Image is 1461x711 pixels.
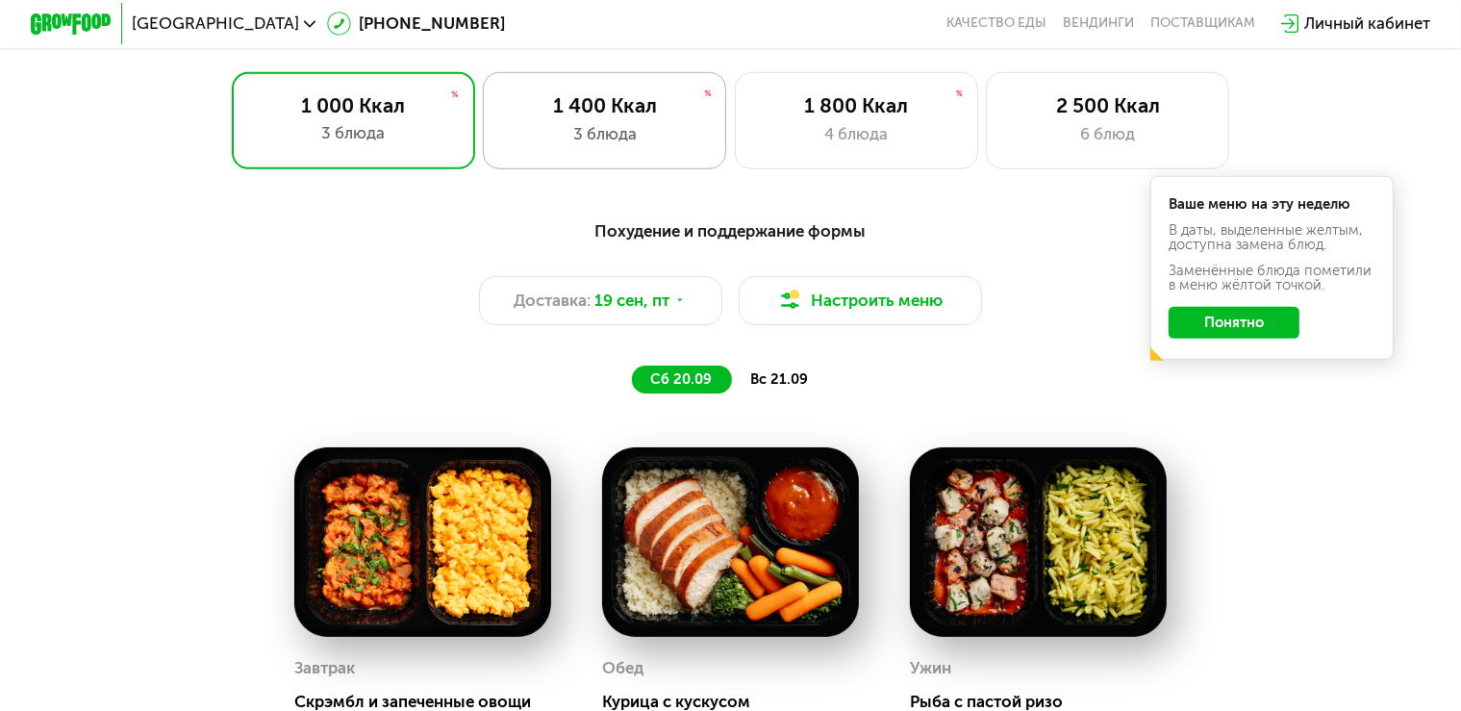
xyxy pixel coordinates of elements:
span: вс 21.09 [750,370,808,388]
div: Обед [602,653,643,684]
div: Ужин [910,653,951,684]
div: Заменённые блюда пометили в меню жёлтой точкой. [1169,264,1375,292]
a: [PHONE_NUMBER] [327,12,506,36]
span: [GEOGRAPHIC_DATA] [132,15,299,32]
div: 2 500 Ккал [1007,93,1208,117]
div: Похудение и поддержание формы [130,218,1331,243]
a: Вендинги [1063,15,1134,32]
div: Ваше меню на эту неделю [1169,197,1375,212]
span: Доставка: [514,289,591,313]
div: 6 блюд [1007,122,1208,146]
div: 3 блюда [253,121,454,145]
div: В даты, выделенные желтым, доступна замена блюд. [1169,223,1375,252]
div: 3 блюда [504,122,705,146]
div: поставщикам [1150,15,1255,32]
div: 1 400 Ккал [504,93,705,117]
div: 1 000 Ккал [253,93,454,117]
div: 1 800 Ккал [756,93,957,117]
button: Настроить меню [739,276,982,325]
span: 19 сен, пт [594,289,669,313]
a: Качество еды [946,15,1046,32]
div: Личный кабинет [1304,12,1430,36]
span: сб 20.09 [650,370,712,388]
div: 4 блюда [756,122,957,146]
div: Завтрак [294,653,355,684]
button: Понятно [1169,307,1299,340]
